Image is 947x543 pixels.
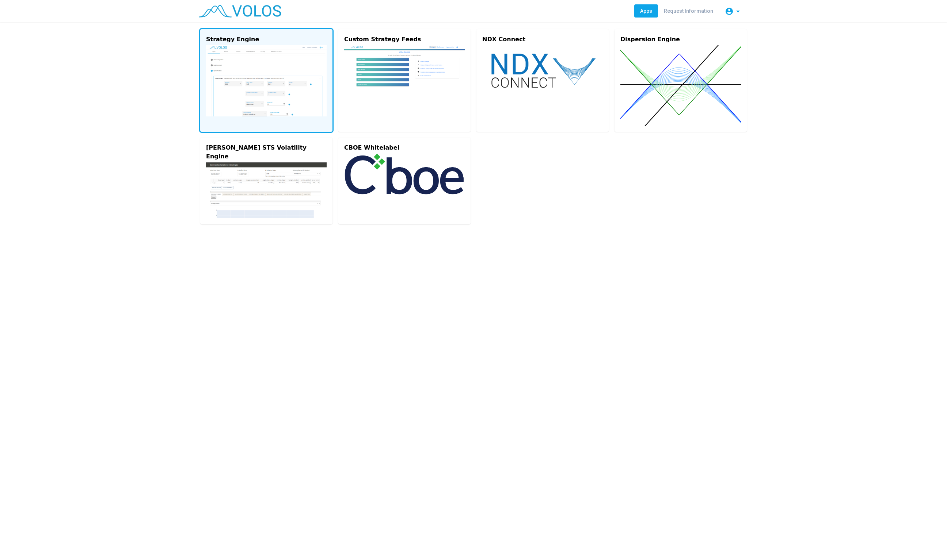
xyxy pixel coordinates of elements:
div: Custom Strategy Feeds [344,35,465,44]
img: gs-engine.png [206,162,327,218]
img: cboe-logo.png [344,154,465,195]
img: dispersion.svg [620,45,741,126]
a: Apps [634,4,658,18]
img: ndx-connect.svg [482,45,603,95]
div: CBOE Whitelabel [344,143,465,152]
mat-icon: arrow_drop_down [734,7,742,16]
span: Apps [640,8,652,14]
div: [PERSON_NAME] STS Volatility Engine [206,143,327,161]
div: Strategy Engine [206,35,327,44]
img: custom.png [344,45,465,103]
a: Request Information [658,4,719,18]
img: strategy-engine.png [206,45,327,116]
div: NDX Connect [482,35,603,44]
span: Request Information [664,8,713,14]
div: Dispersion Engine [620,35,741,44]
mat-icon: account_circle [725,7,734,16]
